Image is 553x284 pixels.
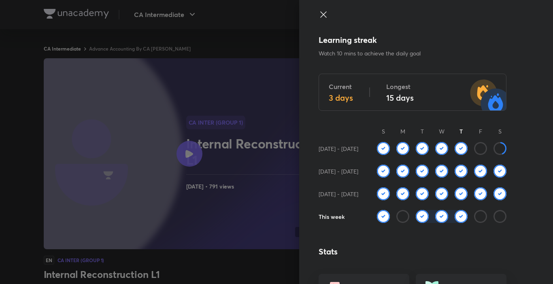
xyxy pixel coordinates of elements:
p: T [416,127,429,136]
p: S [377,127,390,136]
img: check rounded [455,165,468,178]
h4: 3 days [329,93,353,103]
img: check rounded [455,210,468,223]
img: check rounded [416,210,429,223]
h6: This week [319,212,345,221]
h6: [DATE] - [DATE] [319,167,358,176]
p: M [396,127,409,136]
img: check rounded [377,210,390,223]
img: check rounded [416,165,429,178]
img: check rounded [435,165,448,178]
h5: Longest [386,82,414,91]
p: S [493,127,506,136]
img: check rounded [377,142,390,155]
img: check rounded [435,142,448,155]
img: check rounded [396,165,409,178]
img: check rounded [493,187,506,200]
img: streak [470,76,506,110]
h4: Stats [319,246,506,258]
img: check rounded [396,142,409,155]
img: check rounded [377,165,390,178]
img: check rounded [455,187,468,200]
p: Watch 10 mins to achieve the daily goal [319,49,506,57]
img: check rounded [455,142,468,155]
img: check rounded [493,165,506,178]
img: check rounded [435,210,448,223]
h4: Learning streak [319,34,506,46]
h5: Current [329,82,353,91]
img: check rounded [416,142,429,155]
img: check rounded [435,187,448,200]
h4: 15 days [386,93,414,103]
p: F [474,127,487,136]
p: W [435,127,448,136]
img: check rounded [474,165,487,178]
h6: [DATE] - [DATE] [319,190,358,198]
h6: [DATE] - [DATE] [319,144,358,153]
h6: T [455,127,468,136]
img: check rounded [377,187,390,200]
img: check rounded [416,187,429,200]
img: check rounded [474,187,487,200]
img: check rounded [396,187,409,200]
